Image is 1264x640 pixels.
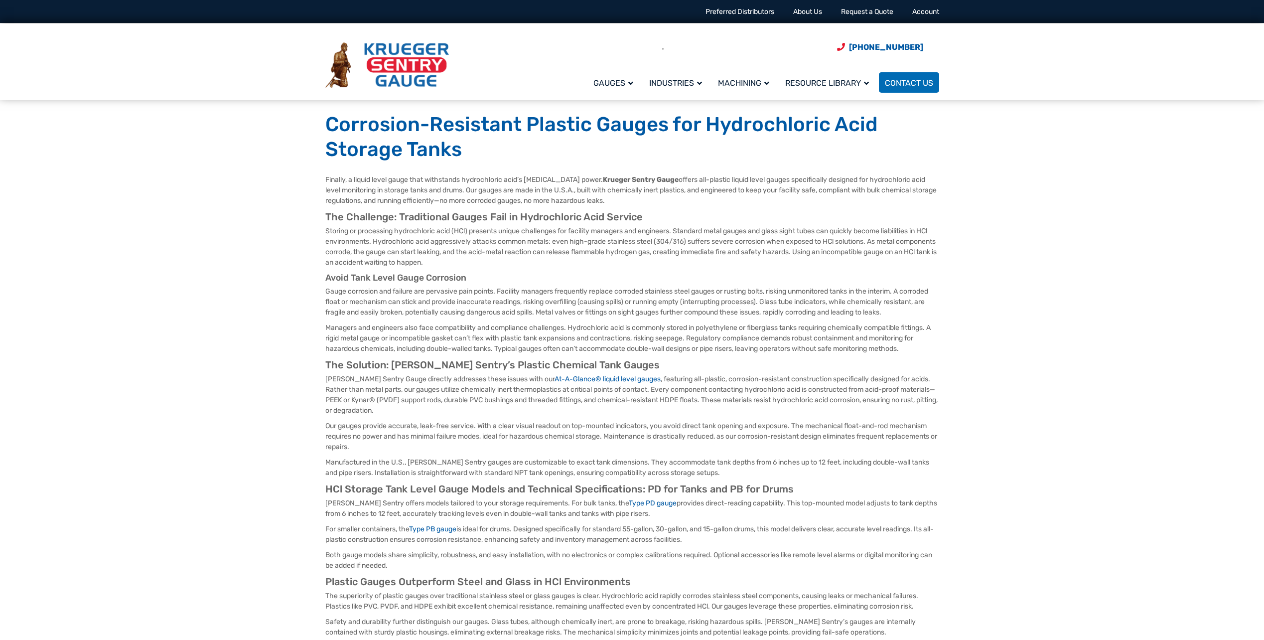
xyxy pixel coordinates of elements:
h1: Corrosion-Resistant Plastic Gauges for Hydrochloric Acid Storage Tanks [325,112,939,162]
p: The superiority of plastic gauges over traditional stainless steel or glass gauges is clear. Hydr... [325,591,939,612]
h3: Avoid Tank Level Gauge Corrosion [325,273,939,284]
p: Safety and durability further distinguish our gauges. Glass tubes, although chemically inert, are... [325,617,939,638]
a: Type PD gauge [629,499,677,507]
p: Gauge corrosion and failure are pervasive pain points. Facility managers frequently replace corro... [325,286,939,318]
span: Resource Library [785,78,869,88]
p: [PERSON_NAME] Sentry Gauge directly addresses these issues with our , featuring all-plastic, corr... [325,374,939,416]
p: Managers and engineers also face compatibility and compliance challenges. Hydrochloric acid is co... [325,322,939,354]
b: Krueger Sentry Gauge [603,175,679,184]
p: Finally, a liquid level gauge that withstands hydrochloric acid’s [MEDICAL_DATA] power. offers al... [325,174,939,206]
h2: The Solution: [PERSON_NAME] Sentry’s Plastic Chemical Tank Gauges [325,359,939,371]
a: Preferred Distributors [705,7,774,16]
a: Resource Library [779,71,879,94]
h2: Plastic Gauges Outperform Steel and Glass in HCl Environments [325,576,939,588]
a: Machining [712,71,779,94]
h2: The Challenge: Traditional Gauges Fail in Hydrochloric Acid Service [325,211,939,223]
a: About Us [793,7,822,16]
h2: HCl Storage Tank Level Gauge Models and Technical Specifications: PD for Tanks and PB for Drums [325,483,939,495]
p: Manufactured in the U.S., [PERSON_NAME] Sentry gauges are customizable to exact tank dimensions. ... [325,457,939,478]
p: Our gauges provide accurate, leak-free service. With a clear visual readout on top-mounted indica... [325,421,939,452]
a: At-A-Glance® liquid level gauges [555,375,661,383]
span: Machining [718,78,769,88]
a: Phone Number (920) 434-8860 [837,41,923,53]
span: Gauges [593,78,633,88]
img: Krueger Sentry Gauge [325,42,449,88]
p: [PERSON_NAME] Sentry offers models tailored to your storage requirements. For bulk tanks, the pro... [325,498,939,519]
p: Both gauge models share simplicity, robustness, and easy installation, with no electronics or com... [325,550,939,571]
a: Request a Quote [841,7,893,16]
a: Account [912,7,939,16]
a: Gauges [587,71,643,94]
p: For smaller containers, the is ideal for drums. Designed specifically for standard 55-gallon, 30-... [325,524,939,545]
span: [PHONE_NUMBER] [849,42,923,52]
a: Industries [643,71,712,94]
span: Contact Us [885,78,933,88]
span: Industries [649,78,702,88]
a: Type PB gauge [409,525,456,533]
p: Storing or processing hydrochloric acid (HCl) presents unique challenges for facility managers an... [325,226,939,268]
a: Contact Us [879,72,939,93]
